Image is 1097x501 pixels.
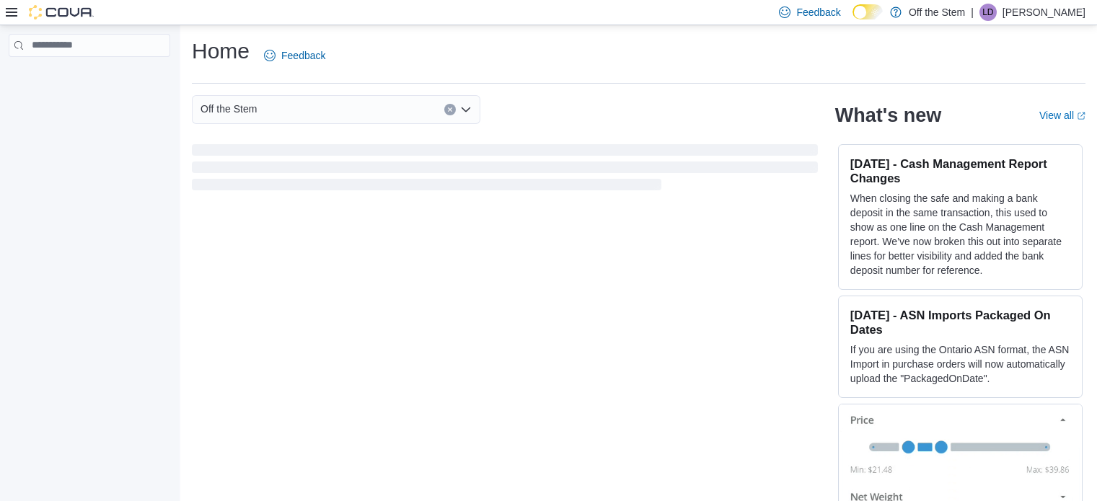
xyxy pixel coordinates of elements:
img: Cova [29,5,94,19]
p: Off the Stem [909,4,965,21]
h3: [DATE] - ASN Imports Packaged On Dates [850,308,1070,337]
button: Clear input [444,104,456,115]
span: Feedback [796,5,840,19]
h1: Home [192,37,250,66]
span: Off the Stem [201,100,257,118]
p: [PERSON_NAME] [1003,4,1085,21]
svg: External link [1077,112,1085,120]
span: Feedback [281,48,325,63]
input: Dark Mode [853,4,883,19]
span: LD [982,4,993,21]
a: Feedback [258,41,331,70]
p: If you are using the Ontario ASN format, the ASN Import in purchase orders will now automatically... [850,342,1070,386]
span: Loading [192,147,818,193]
nav: Complex example [9,60,170,94]
p: When closing the safe and making a bank deposit in the same transaction, this used to show as one... [850,191,1070,278]
div: Luc Dinnissen [979,4,997,21]
button: Open list of options [460,104,472,115]
h2: What's new [835,104,941,127]
p: | [971,4,974,21]
a: View allExternal link [1039,110,1085,121]
h3: [DATE] - Cash Management Report Changes [850,156,1070,185]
